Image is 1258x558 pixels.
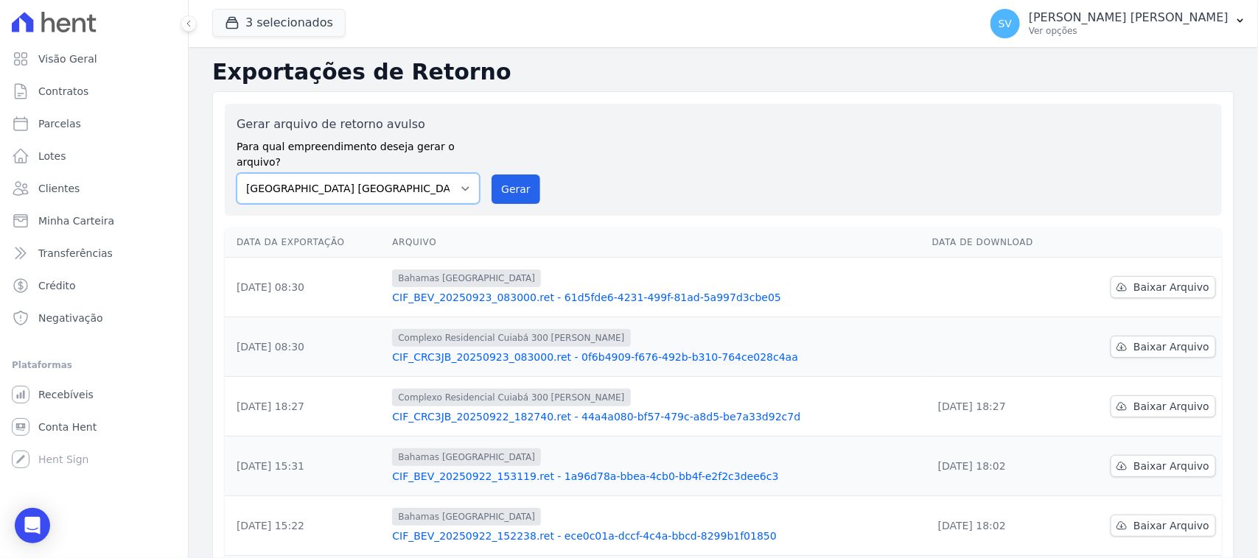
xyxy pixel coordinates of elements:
[38,116,81,131] span: Parcelas
[392,448,541,466] span: Bahamas [GEOGRAPHIC_DATA]
[38,84,88,99] span: Contratos
[392,508,541,526] span: Bahamas [GEOGRAPHIC_DATA]
[237,116,480,133] label: Gerar arquivo de retorno avulso
[225,258,386,317] td: [DATE] 08:30
[6,303,182,333] a: Negativação
[392,350,920,364] a: CIF_CRC3JB_20250923_083000.ret - 0f6b4909-f676-492b-b310-764ce028c4aa
[225,496,386,556] td: [DATE] 15:22
[6,206,182,236] a: Minha Carteira
[12,356,176,374] div: Plataformas
[999,18,1012,29] span: SV
[926,227,1072,258] th: Data de Download
[392,409,920,424] a: CIF_CRC3JB_20250922_182740.ret - 44a4a080-bf57-479c-a8d5-be7a33d92c7d
[979,3,1258,44] button: SV [PERSON_NAME] [PERSON_NAME] Ver opções
[6,44,182,74] a: Visão Geral
[392,469,920,484] a: CIF_BEV_20250922_153119.ret - 1a96d78a-bbea-4cb0-bb4f-e2f2c3dee6c3
[237,133,480,170] label: Para qual empreendimento deseja gerar o arquivo?
[38,52,97,66] span: Visão Geral
[38,181,80,196] span: Clientes
[225,317,386,377] td: [DATE] 08:30
[1111,455,1216,477] a: Baixar Arquivo
[1133,459,1209,473] span: Baixar Arquivo
[38,387,94,402] span: Recebíveis
[386,227,926,258] th: Arquivo
[225,377,386,437] td: [DATE] 18:27
[392,529,920,543] a: CIF_BEV_20250922_152238.ret - ece0c01a-dccf-4c4a-bbcd-8299b1f01850
[212,59,1234,85] h2: Exportações de Retorno
[392,329,630,347] span: Complexo Residencial Cuiabá 300 [PERSON_NAME]
[6,109,182,138] a: Parcelas
[1029,10,1229,25] p: [PERSON_NAME] [PERSON_NAME]
[492,174,540,204] button: Gerar
[1029,25,1229,37] p: Ver opções
[1111,395,1216,417] a: Baixar Arquivo
[38,278,76,293] span: Crédito
[225,227,386,258] th: Data da Exportação
[1133,280,1209,294] span: Baixar Arquivo
[1111,276,1216,298] a: Baixar Arquivo
[212,9,346,37] button: 3 selecionados
[38,213,114,228] span: Minha Carteira
[6,141,182,171] a: Lotes
[6,412,182,442] a: Conta Hent
[1111,515,1216,537] a: Baixar Arquivo
[38,246,113,261] span: Transferências
[926,437,1072,496] td: [DATE] 18:02
[926,377,1072,437] td: [DATE] 18:27
[6,174,182,203] a: Clientes
[6,380,182,409] a: Recebíveis
[225,437,386,496] td: [DATE] 15:31
[1133,399,1209,414] span: Baixar Arquivo
[1133,518,1209,533] span: Baixar Arquivo
[392,389,630,406] span: Complexo Residencial Cuiabá 300 [PERSON_NAME]
[392,269,541,287] span: Bahamas [GEOGRAPHIC_DATA]
[38,149,66,163] span: Lotes
[1133,339,1209,354] span: Baixar Arquivo
[6,239,182,268] a: Transferências
[6,271,182,300] a: Crédito
[15,508,50,543] div: Open Intercom Messenger
[38,311,103,325] span: Negativação
[38,420,97,434] span: Conta Hent
[6,77,182,106] a: Contratos
[392,290,920,305] a: CIF_BEV_20250923_083000.ret - 61d5fde6-4231-499f-81ad-5a997d3cbe05
[926,496,1072,556] td: [DATE] 18:02
[1111,336,1216,358] a: Baixar Arquivo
